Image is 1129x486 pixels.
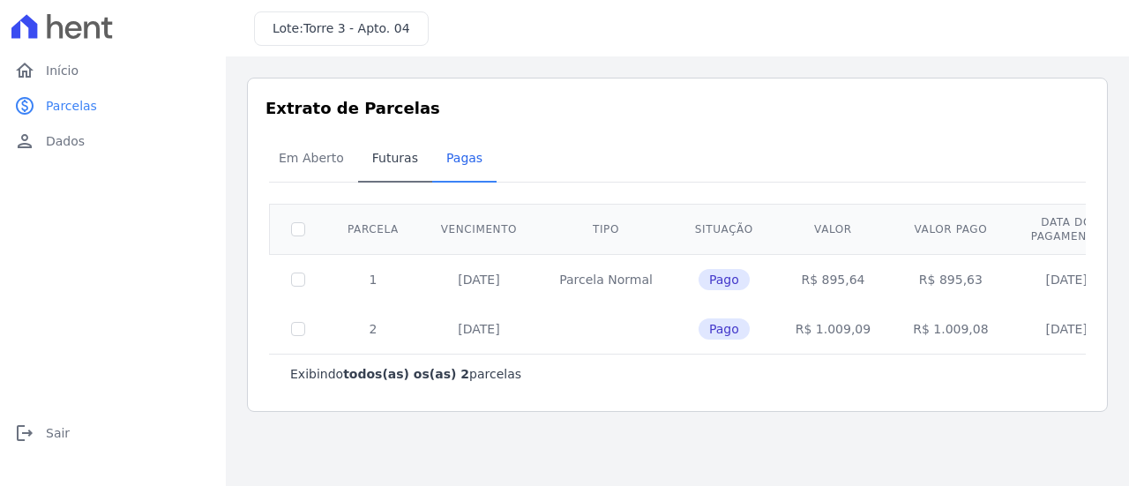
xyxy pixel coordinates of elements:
[303,21,410,35] span: Torre 3 - Apto. 04
[46,97,97,115] span: Parcelas
[699,318,750,340] span: Pago
[1010,254,1124,304] td: [DATE]
[291,273,305,287] input: Só é possível selecionar pagamentos em aberto
[699,269,750,290] span: Pago
[265,96,1089,120] h3: Extrato de Parcelas
[892,254,1009,304] td: R$ 895,63
[46,62,79,79] span: Início
[268,140,355,176] span: Em Aberto
[892,204,1009,254] th: Valor pago
[774,304,892,354] td: R$ 1.009,09
[420,254,538,304] td: [DATE]
[362,140,429,176] span: Futuras
[14,131,35,152] i: person
[46,424,70,442] span: Sair
[892,304,1009,354] td: R$ 1.009,08
[343,367,469,381] b: todos(as) os(as) 2
[436,140,493,176] span: Pagas
[326,304,420,354] td: 2
[14,95,35,116] i: paid
[7,123,219,159] a: personDados
[14,60,35,81] i: home
[774,254,892,304] td: R$ 895,64
[265,137,358,183] a: Em Aberto
[674,204,774,254] th: Situação
[538,254,674,304] td: Parcela Normal
[290,365,521,383] p: Exibindo parcelas
[273,19,410,38] h3: Lote:
[46,132,85,150] span: Dados
[1010,304,1124,354] td: [DATE]
[7,415,219,451] a: logoutSair
[538,204,674,254] th: Tipo
[326,254,420,304] td: 1
[326,204,420,254] th: Parcela
[420,304,538,354] td: [DATE]
[291,322,305,336] input: Só é possível selecionar pagamentos em aberto
[1010,204,1124,254] th: Data do pagamento
[7,53,219,88] a: homeInício
[7,88,219,123] a: paidParcelas
[420,204,538,254] th: Vencimento
[432,137,497,183] a: Pagas
[358,137,432,183] a: Futuras
[14,422,35,444] i: logout
[774,204,892,254] th: Valor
